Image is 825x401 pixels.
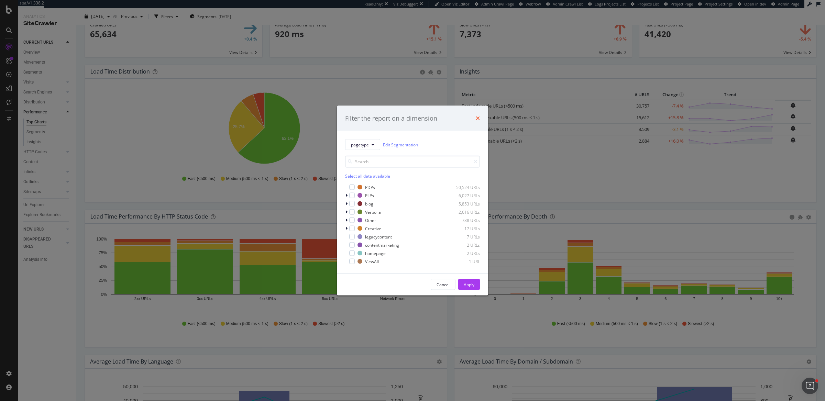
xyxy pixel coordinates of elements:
div: 5,853 URLs [446,201,480,207]
div: 50,524 URLs [446,184,480,190]
div: modal [337,105,488,296]
div: contentmarketing [365,242,399,248]
input: Search [345,156,480,168]
div: Creative [365,225,381,231]
div: 6,027 URLs [446,192,480,198]
div: Filter the report on a dimension [345,114,437,123]
div: PLPs [365,192,374,198]
button: pagetype [345,139,380,150]
div: ViewAll [365,258,379,264]
div: Select all data available [345,173,480,179]
div: 1 URL [446,258,480,264]
div: Apply [464,281,474,287]
div: Other [365,217,376,223]
div: blog [365,201,373,207]
div: 2 URLs [446,250,480,256]
button: Apply [458,279,480,290]
div: 2 URLs [446,242,480,248]
a: Edit Segmentation [383,141,418,148]
button: Cancel [431,279,455,290]
div: 738 URLs [446,217,480,223]
div: homepage [365,250,386,256]
div: 7 URLs [446,234,480,240]
div: legacycontent [365,234,392,240]
div: Verbolia [365,209,381,215]
iframe: Intercom live chat [802,378,818,394]
div: 2,616 URLs [446,209,480,215]
div: PDPs [365,184,375,190]
span: pagetype [351,142,369,147]
div: times [476,114,480,123]
div: 17 URLs [446,225,480,231]
div: Cancel [437,281,450,287]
